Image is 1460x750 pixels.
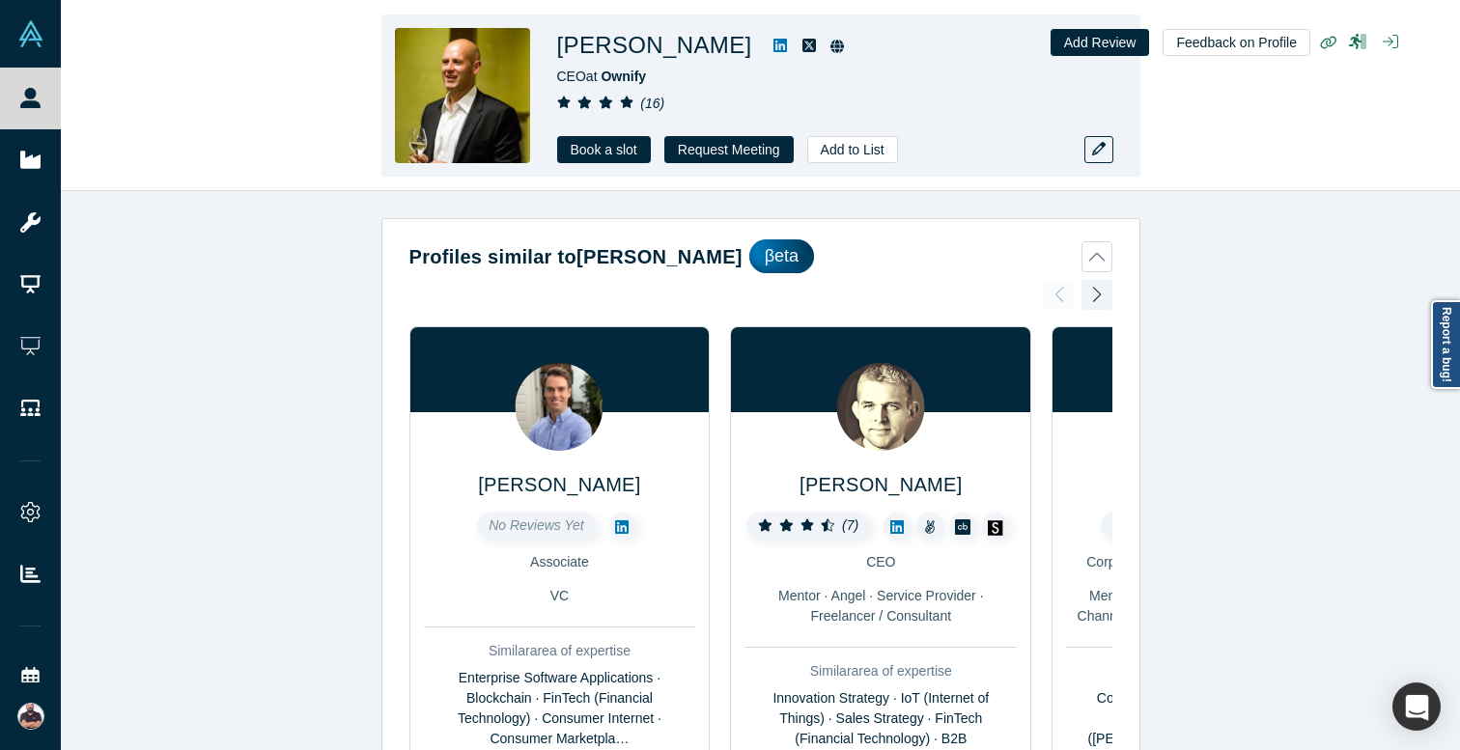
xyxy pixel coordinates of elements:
img: Boye Hartmann's Profile Image [837,363,925,451]
div: Similar area of expertise [1066,661,1338,681]
img: Frank Rohde's Profile Image [395,28,530,163]
span: CEO at [557,69,647,84]
button: Feedback on Profile [1163,29,1310,56]
i: ( 7 ) [842,517,858,533]
a: Ownify [601,69,646,84]
a: [PERSON_NAME] [800,474,962,495]
span: CEO [866,554,895,569]
a: Report a bug! [1431,300,1460,389]
button: Request Meeting [664,136,794,163]
h2: Profiles similar to [PERSON_NAME] [409,242,743,271]
img: Alchemist Vault Logo [17,20,44,47]
div: Similar area of expertise [744,661,1017,681]
div: Similar area of expertise [424,641,696,661]
span: Associate [530,554,589,569]
i: ( 16 ) [640,96,664,111]
img: Tobias Nilsson-Roos's Profile Image [516,363,604,451]
span: No Reviews Yet [489,517,584,533]
img: Muhannad Taslaq's Account [17,703,44,730]
div: Mentor · Angel · Service Provider · Freelancer / Consultant [744,586,1017,626]
a: Book a slot [557,136,651,163]
button: Add to List [807,136,898,163]
button: Add Review [1051,29,1150,56]
h1: [PERSON_NAME] [557,28,752,63]
div: VC [424,586,696,606]
a: [PERSON_NAME] [478,474,640,495]
div: βeta [749,239,814,273]
button: Profiles similar to[PERSON_NAME]βeta [409,239,1112,273]
div: Mentor · Angel · Corporate Innovator · Channel Partner · Freelancer / Consultant [1066,586,1338,626]
div: Enterprise Software Applications · Blockchain · FinTech (Financial Technology) · Consumer Interne... [424,668,696,749]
